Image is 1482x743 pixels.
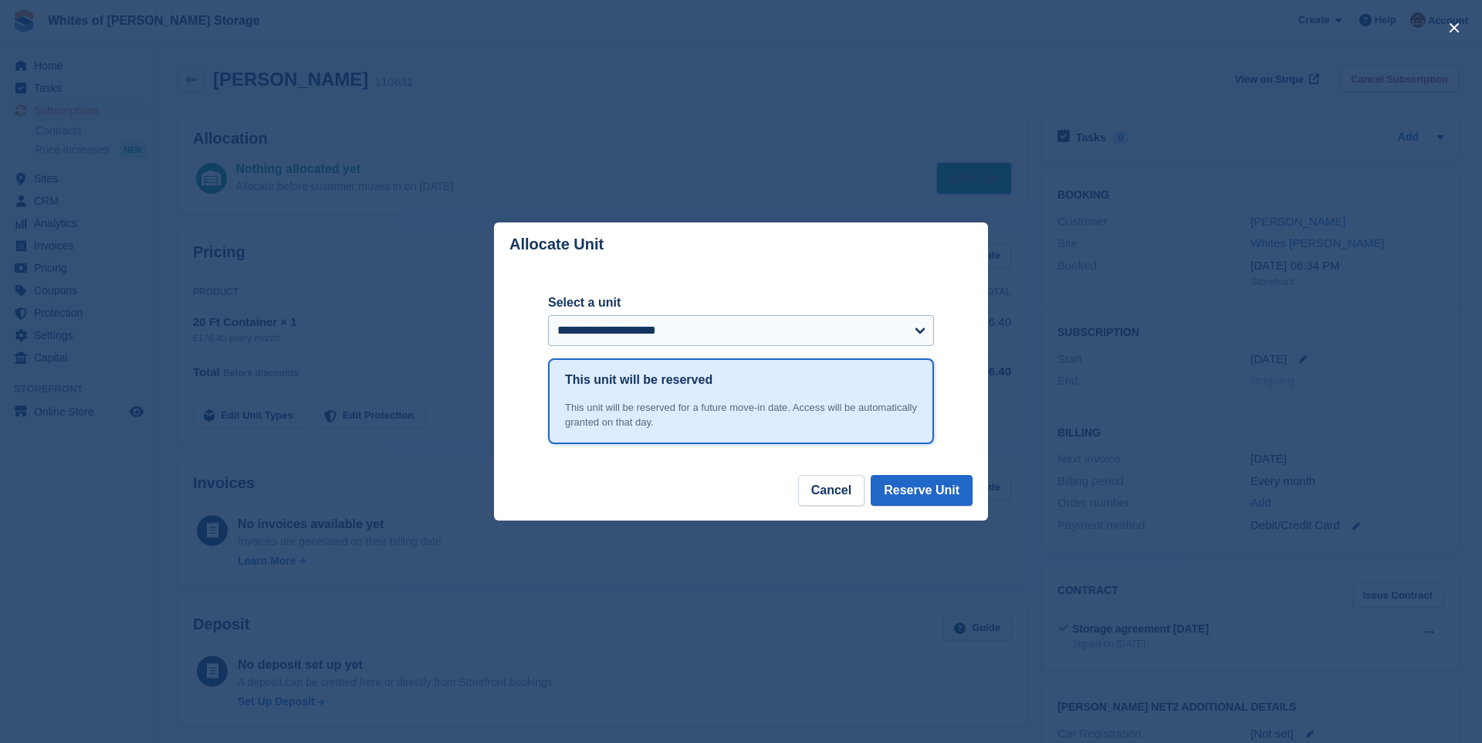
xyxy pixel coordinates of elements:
div: This unit will be reserved for a future move-in date. Access will be automatically granted on tha... [565,400,917,430]
button: Cancel [798,475,864,506]
p: Allocate Unit [509,236,604,253]
h1: This unit will be reserved [565,371,712,389]
button: Reserve Unit [871,475,973,506]
label: Select a unit [548,293,934,312]
button: close [1442,15,1467,40]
